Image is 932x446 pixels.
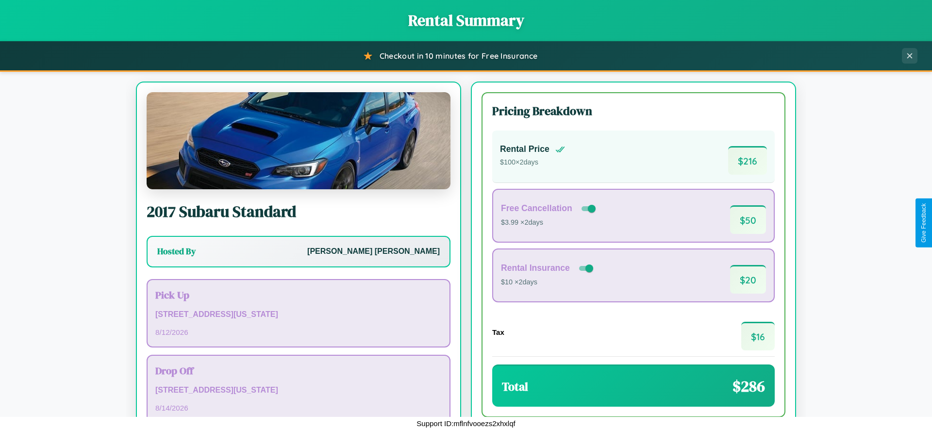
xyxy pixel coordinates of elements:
h2: 2017 Subaru Standard [147,201,450,222]
h3: Total [502,379,528,395]
span: $ 16 [741,322,775,350]
h3: Hosted By [157,246,196,257]
p: $ 100 × 2 days [500,156,565,169]
h4: Free Cancellation [501,203,572,214]
p: $10 × 2 days [501,276,595,289]
p: Support ID: mflnfvooezs2xhxlqf [416,417,515,430]
p: 8 / 12 / 2026 [155,326,442,339]
p: [STREET_ADDRESS][US_STATE] [155,383,442,397]
span: Checkout in 10 minutes for Free Insurance [380,51,537,61]
p: $3.99 × 2 days [501,216,598,229]
span: $ 20 [730,265,766,294]
span: $ 50 [730,205,766,234]
p: [PERSON_NAME] [PERSON_NAME] [307,245,440,259]
p: 8 / 14 / 2026 [155,401,442,414]
h3: Drop Off [155,363,442,378]
h3: Pick Up [155,288,442,302]
p: [STREET_ADDRESS][US_STATE] [155,308,442,322]
img: Subaru Standard [147,92,450,189]
h4: Tax [492,328,504,336]
h3: Pricing Breakdown [492,103,775,119]
div: Give Feedback [920,203,927,243]
h1: Rental Summary [10,10,922,31]
h4: Rental Insurance [501,263,570,273]
span: $ 286 [732,376,765,397]
h4: Rental Price [500,144,549,154]
span: $ 216 [728,146,767,175]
